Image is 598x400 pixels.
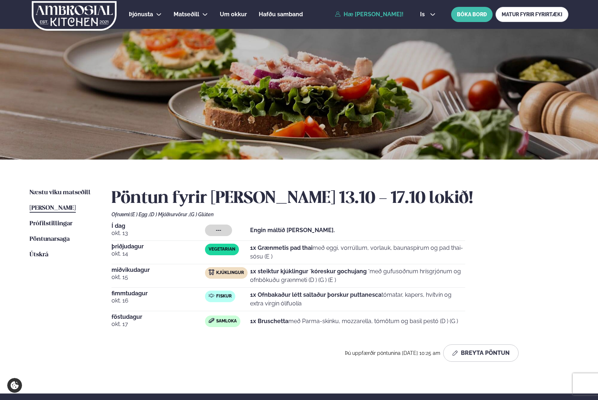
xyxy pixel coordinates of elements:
[129,11,153,18] span: Þjónusta
[189,212,214,217] span: (G ) Glúten
[112,296,205,305] span: okt. 16
[220,10,247,19] a: Um okkur
[209,247,235,252] span: Vegetarian
[250,291,465,308] p: tómatar, kapers, hvítvín og extra virgin ólífuolía
[149,212,189,217] span: (D ) Mjólkurvörur ,
[112,291,205,296] span: fimmtudagur
[420,12,427,17] span: is
[30,235,70,244] a: Pöntunarsaga
[30,251,48,259] a: Útskrá
[250,227,335,234] strong: Engin máltíð [PERSON_NAME].
[30,252,48,258] span: Útskrá
[250,317,458,326] p: með Parma-skinku, mozzarella, tómötum og basil pestó (D ) (G )
[174,10,199,19] a: Matseðill
[30,236,70,242] span: Pöntunarsaga
[131,212,149,217] span: (E ) Egg ,
[112,273,205,282] span: okt. 15
[250,291,381,298] strong: 1x Ofnbakaður létt saltaður þorskur puttanesca
[216,270,244,276] span: Kjúklingur
[335,11,403,18] a: Hæ [PERSON_NAME]!
[345,350,440,356] span: Þú uppfærðir pöntunina [DATE] 10:25 am
[129,10,153,19] a: Þjónusta
[209,318,214,323] img: sandwich-new-16px.svg
[174,11,199,18] span: Matseðill
[443,344,519,362] button: Breyta Pöntun
[496,7,568,22] a: MATUR FYRIR FYRIRTÆKI
[216,318,237,324] span: Samloka
[250,318,288,325] strong: 1x Bruschetta
[250,268,370,275] strong: 1x steiktur kjúklingur ´kóreskur gochujang ´
[220,11,247,18] span: Um okkur
[250,267,465,284] p: með gufusoðnum hrísgrjónum og ofnbökuðu grænmeti (D ) (G ) (E )
[112,229,205,238] span: okt. 13
[112,320,205,329] span: okt. 17
[216,227,221,233] span: ---
[112,249,205,258] span: okt. 14
[250,244,313,251] strong: 1x Grænmetis pad thai
[30,188,91,197] a: Næstu viku matseðill
[30,219,73,228] a: Prófílstillingar
[112,223,205,229] span: Í dag
[31,1,117,31] img: logo
[30,205,76,211] span: [PERSON_NAME]
[414,12,441,17] button: is
[259,11,303,18] span: Hafðu samband
[209,293,214,299] img: fish.svg
[30,221,73,227] span: Prófílstillingar
[7,378,22,393] a: Cookie settings
[112,244,205,249] span: þriðjudagur
[112,314,205,320] span: föstudagur
[30,190,91,196] span: Næstu viku matseðill
[112,188,568,209] h2: Pöntun fyrir [PERSON_NAME] 13.10 - 17.10 lokið!
[250,244,465,261] p: með eggi, vorrúllum, vorlauk, baunaspírum og pad thai-sósu (E )
[259,10,303,19] a: Hafðu samband
[451,7,493,22] button: BÓKA BORÐ
[112,212,568,217] div: Ofnæmi:
[216,294,232,299] span: Fiskur
[30,204,76,213] a: [PERSON_NAME]
[112,267,205,273] span: miðvikudagur
[209,269,214,275] img: chicken.svg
